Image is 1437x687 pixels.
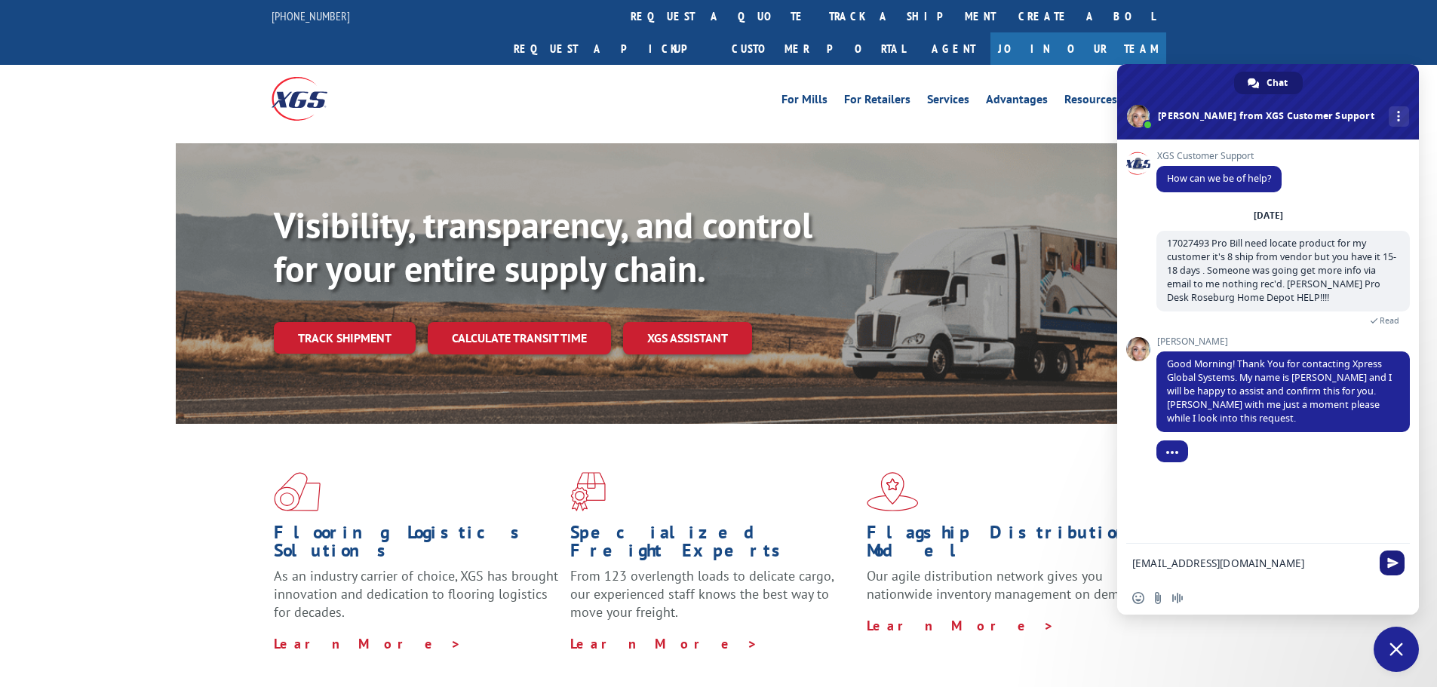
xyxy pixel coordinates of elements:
[1167,172,1271,185] span: How can we be of help?
[1374,627,1419,672] div: Close chat
[1167,237,1396,304] span: 17027493 Pro Bill need locate product for my customer it's 8 ship from vendor but you have it 15-...
[272,8,350,23] a: [PHONE_NUMBER]
[1167,357,1392,425] span: Good Morning! Thank You for contacting Xpress Global Systems. My name is [PERSON_NAME] and I will...
[274,201,812,292] b: Visibility, transparency, and control for your entire supply chain.
[623,322,752,354] a: XGS ASSISTANT
[720,32,917,65] a: Customer Portal
[867,523,1152,567] h1: Flagship Distribution Model
[1132,592,1144,604] span: Insert an emoji
[274,322,416,354] a: Track shipment
[990,32,1166,65] a: Join Our Team
[986,94,1048,110] a: Advantages
[781,94,828,110] a: For Mills
[1156,151,1282,161] span: XGS Customer Support
[1156,336,1410,347] span: [PERSON_NAME]
[1171,592,1184,604] span: Audio message
[917,32,990,65] a: Agent
[274,523,559,567] h1: Flooring Logistics Solutions
[570,567,855,634] p: From 123 overlength loads to delicate cargo, our experienced staff knows the best way to move you...
[428,322,611,354] a: Calculate transit time
[1389,106,1409,127] div: More channels
[570,472,606,511] img: xgs-icon-focused-on-flooring-red
[502,32,720,65] a: Request a pickup
[1380,315,1399,326] span: Read
[274,472,321,511] img: xgs-icon-total-supply-chain-intelligence-red
[844,94,910,110] a: For Retailers
[867,617,1055,634] a: Learn More >
[927,94,969,110] a: Services
[867,472,919,511] img: xgs-icon-flagship-distribution-model-red
[1234,72,1303,94] div: Chat
[570,523,855,567] h1: Specialized Freight Experts
[274,635,462,652] a: Learn More >
[1132,557,1371,570] textarea: Compose your message...
[1152,592,1164,604] span: Send a file
[1064,94,1117,110] a: Resources
[867,567,1144,603] span: Our agile distribution network gives you nationwide inventory management on demand.
[1267,72,1288,94] span: Chat
[274,567,558,621] span: As an industry carrier of choice, XGS has brought innovation and dedication to flooring logistics...
[1380,551,1405,575] span: Send
[570,635,758,652] a: Learn More >
[1254,211,1283,220] div: [DATE]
